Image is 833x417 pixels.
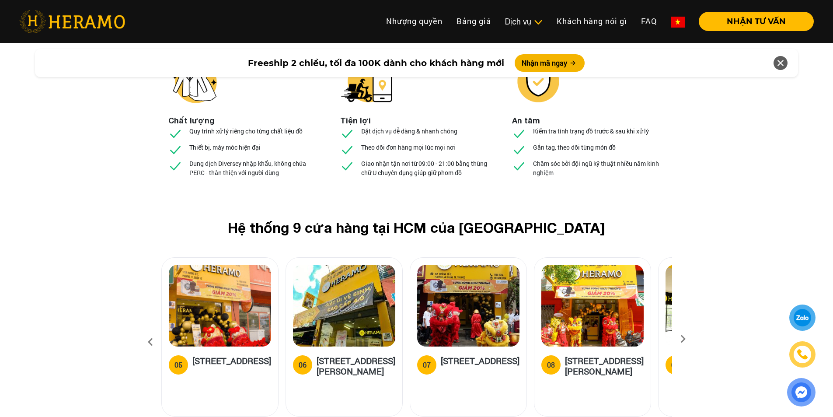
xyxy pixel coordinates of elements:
img: heramo-314-le-van-viet-phuong-tang-nhon-phu-b-quan-9 [293,265,395,347]
a: Nhượng quyền [379,12,450,31]
img: checked.svg [168,159,182,173]
a: phone-icon [791,343,815,367]
img: checked.svg [168,126,182,140]
p: Dung dịch Diversey nhập khẩu, không chứa PERC - thân thiện với người dùng [189,159,321,177]
img: heramo-15a-duong-so-2-phuong-an-khanh-thu-duc [417,265,519,347]
li: An tâm [512,115,540,126]
img: checked.svg [340,126,354,140]
h5: [STREET_ADDRESS][PERSON_NAME] [565,355,644,376]
h5: [STREET_ADDRESS][PERSON_NAME] [317,355,395,376]
img: checked.svg [168,143,182,157]
div: 06 [299,360,307,370]
img: heramo-parc-villa-dai-phuoc-island-dong-nai [666,265,768,347]
img: checked.svg [512,159,526,173]
p: Kiểm tra tình trạng đồ trước & sau khi xử lý [533,126,649,136]
img: heramo-398-duong-hoang-dieu-phuong-2-quan-4 [541,265,644,347]
li: Chất lượng [168,115,215,126]
p: Chăm sóc bởi đội ngũ kỹ thuật nhiều năm kinh nghiệm [533,159,665,177]
h5: [STREET_ADDRESS] [441,355,519,373]
img: heramo-logo.png [19,10,125,33]
img: checked.svg [512,143,526,157]
p: Đặt dịch vụ dễ dàng & nhanh chóng [361,126,457,136]
button: NHẬN TƯ VẤN [699,12,814,31]
p: Theo dõi đơn hàng mọi lúc mọi nơi [361,143,455,152]
span: Freeship 2 chiều, tối đa 100K dành cho khách hàng mới [248,56,504,70]
img: subToggleIcon [533,18,543,27]
p: Quy trình xử lý riêng cho từng chất liệu đồ [189,126,303,136]
a: NHẬN TƯ VẤN [692,18,814,25]
p: Thiết bị, máy móc hiện đại [189,143,261,152]
li: Tiện lợi [340,115,371,126]
div: 07 [423,360,431,370]
div: 08 [547,360,555,370]
div: 09 [671,360,679,370]
h5: [STREET_ADDRESS] [192,355,271,373]
img: vn-flag.png [671,17,685,28]
img: checked.svg [512,126,526,140]
div: 05 [174,360,182,370]
img: phone-icon [796,348,809,361]
a: Khách hàng nói gì [550,12,634,31]
button: Nhận mã ngay [515,54,585,72]
img: checked.svg [340,143,354,157]
a: FAQ [634,12,664,31]
img: checked.svg [340,159,354,173]
div: Dịch vụ [505,16,543,28]
p: Giao nhận tận nơi từ 09:00 - 21:00 bằng thùng chữ U chuyên dụng giúp giữ phom đồ [361,159,493,177]
img: heramo-179b-duong-3-thang-2-phuong-11-quan-10 [169,265,271,347]
h2: Hệ thống 9 cửa hàng tại HCM của [GEOGRAPHIC_DATA] [175,219,658,236]
a: Bảng giá [450,12,498,31]
p: Gắn tag, theo dõi từng món đồ [533,143,616,152]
